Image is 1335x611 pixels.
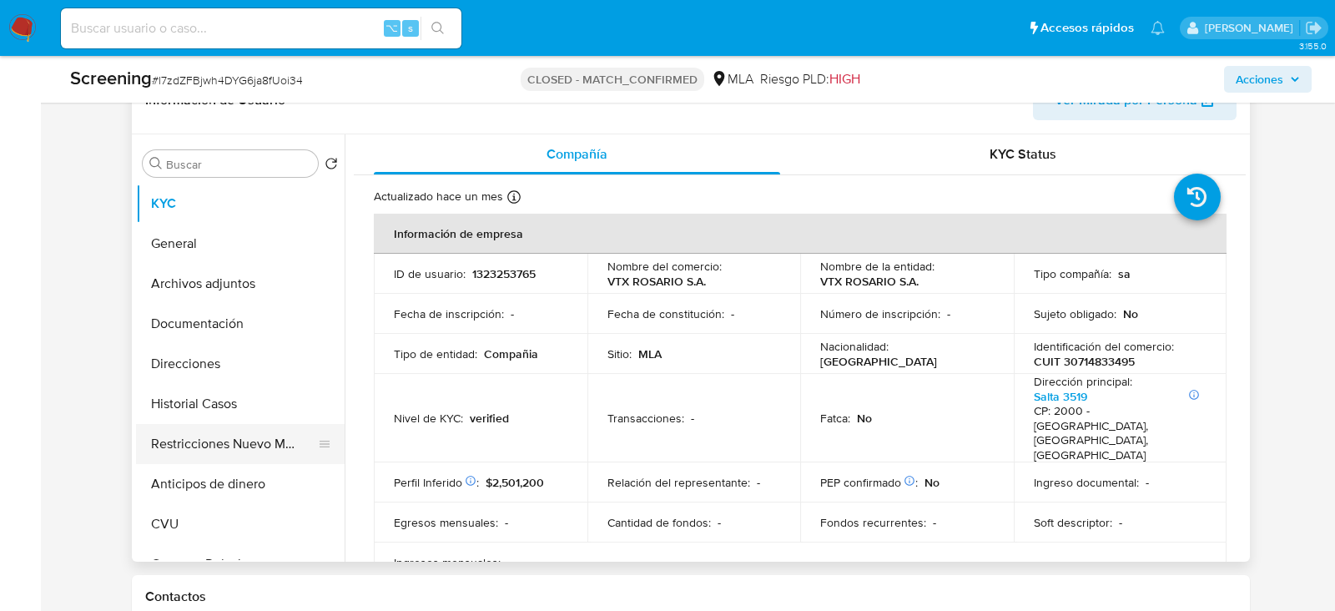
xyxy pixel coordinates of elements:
[607,259,722,274] p: Nombre del comercio :
[136,344,345,384] button: Direcciones
[1151,21,1165,35] a: Notificaciones
[757,475,760,490] p: -
[1146,475,1149,490] p: -
[924,475,940,490] p: No
[731,306,734,321] p: -
[136,544,345,584] button: Cruces y Relaciones
[607,346,632,361] p: Sitio :
[145,92,285,109] h1: Información de Usuario
[820,306,940,321] p: Número de inscripción :
[394,475,479,490] p: Perfil Inferido :
[325,157,338,175] button: Volver al orden por defecto
[990,144,1056,164] span: KYC Status
[711,70,753,88] div: MLA
[394,266,466,281] p: ID de usuario :
[470,411,509,426] p: verified
[149,157,163,170] button: Buscar
[607,475,750,490] p: Relación del representante :
[394,346,477,361] p: Tipo de entidad :
[136,384,345,424] button: Historial Casos
[484,346,538,361] p: Compañia
[394,411,463,426] p: Nivel de KYC :
[607,411,684,426] p: Transacciones :
[505,515,508,530] p: -
[136,184,345,224] button: KYC
[820,475,918,490] p: PEP confirmado :
[394,306,504,321] p: Fecha de inscripción :
[638,346,662,361] p: MLA
[829,69,860,88] span: HIGH
[145,588,1237,605] h1: Contactos
[374,214,1227,254] th: Información de empresa
[1034,388,1087,405] a: Salta 3519
[1034,354,1135,369] p: CUIT 30714833495
[760,70,860,88] span: Riesgo PLD:
[1119,515,1122,530] p: -
[1224,66,1312,93] button: Acciones
[507,555,511,570] p: -
[421,17,455,40] button: search-icon
[394,515,498,530] p: Egresos mensuales :
[607,306,724,321] p: Fecha de constitución :
[61,18,461,39] input: Buscar usuario o caso...
[166,157,311,172] input: Buscar
[947,306,950,321] p: -
[136,304,345,344] button: Documentación
[521,68,704,91] p: CLOSED - MATCH_CONFIRMED
[607,274,706,289] p: VTX ROSARIO S.A.
[857,411,872,426] p: No
[511,306,514,321] p: -
[1034,266,1111,281] p: Tipo compañía :
[1034,374,1132,389] p: Dirección principal :
[1034,515,1112,530] p: Soft descriptor :
[1299,39,1327,53] span: 3.155.0
[820,274,919,289] p: VTX ROSARIO S.A.
[374,189,503,205] p: Actualizado hace un mes
[136,264,345,304] button: Archivos adjuntos
[394,555,501,570] p: Ingresos mensuales :
[136,504,345,544] button: CVU
[486,474,544,491] span: $2,501,200
[1205,20,1299,36] p: lourdes.morinigo@mercadolibre.com
[70,64,152,91] b: Screening
[408,20,413,36] span: s
[1040,19,1134,37] span: Accesos rápidos
[547,144,607,164] span: Compañía
[1236,66,1283,93] span: Acciones
[152,72,303,88] span: # l7zdZFBjwh4DYG6ja8fUoi34
[607,515,711,530] p: Cantidad de fondos :
[1305,19,1322,37] a: Salir
[1034,475,1139,490] p: Ingreso documental :
[820,259,934,274] p: Nombre de la entidad :
[136,464,345,504] button: Anticipos de dinero
[136,424,331,464] button: Restricciones Nuevo Mundo
[472,266,536,281] p: 1323253765
[1123,306,1138,321] p: No
[1034,339,1174,354] p: Identificación del comercio :
[718,515,721,530] p: -
[820,339,889,354] p: Nacionalidad :
[1118,266,1131,281] p: sa
[820,354,937,369] p: [GEOGRAPHIC_DATA]
[1034,404,1201,462] h4: CP: 2000 - [GEOGRAPHIC_DATA], [GEOGRAPHIC_DATA], [GEOGRAPHIC_DATA]
[820,411,850,426] p: Fatca :
[1034,306,1116,321] p: Sujeto obligado :
[820,515,926,530] p: Fondos recurrentes :
[136,224,345,264] button: General
[385,20,398,36] span: ⌥
[691,411,694,426] p: -
[933,515,936,530] p: -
